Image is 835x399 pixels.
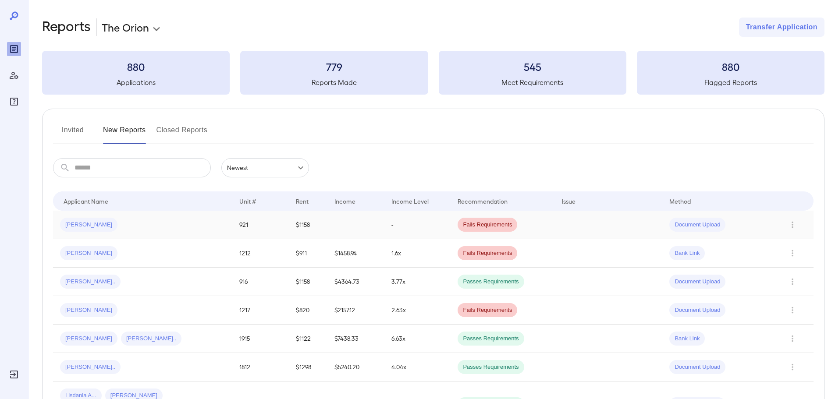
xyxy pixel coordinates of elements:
h5: Flagged Reports [637,77,824,88]
span: Passes Requirements [458,335,524,343]
span: Passes Requirements [458,278,524,286]
h5: Applications [42,77,230,88]
span: [PERSON_NAME] [60,249,117,258]
div: Recommendation [458,196,508,206]
h3: 545 [439,60,626,74]
td: 1812 [232,353,289,381]
td: $1158 [289,268,327,296]
h3: 880 [637,60,824,74]
td: $911 [289,239,327,268]
td: $1122 [289,325,327,353]
div: Reports [7,42,21,56]
span: [PERSON_NAME].. [60,278,121,286]
h5: Meet Requirements [439,77,626,88]
span: [PERSON_NAME].. [60,363,121,371]
td: 2.63x [384,296,451,325]
div: Income Level [391,196,429,206]
h2: Reports [42,18,91,37]
div: FAQ [7,95,21,109]
h3: 880 [42,60,230,74]
span: Fails Requirements [458,306,517,314]
button: Row Actions [785,275,799,289]
div: Newest [221,158,309,177]
span: Bank Link [669,249,705,258]
td: 3.77x [384,268,451,296]
span: Document Upload [669,278,725,286]
td: $2157.12 [327,296,384,325]
button: Transfer Application [739,18,824,37]
span: [PERSON_NAME] [60,335,117,343]
td: 916 [232,268,289,296]
span: Document Upload [669,306,725,314]
td: $7438.33 [327,325,384,353]
div: Income [334,196,355,206]
button: Invited [53,123,92,144]
span: [PERSON_NAME].. [121,335,181,343]
td: 1217 [232,296,289,325]
span: [PERSON_NAME] [60,306,117,314]
h3: 779 [240,60,428,74]
button: Row Actions [785,360,799,374]
td: $1458.94 [327,239,384,268]
div: Applicant Name [64,196,108,206]
h5: Reports Made [240,77,428,88]
td: $5240.20 [327,353,384,381]
span: Document Upload [669,363,725,371]
td: 1915 [232,325,289,353]
span: Fails Requirements [458,221,517,229]
span: Fails Requirements [458,249,517,258]
td: $820 [289,296,327,325]
button: Row Actions [785,332,799,346]
td: $1158 [289,211,327,239]
td: 4.04x [384,353,451,381]
summary: 880Applications779Reports Made545Meet Requirements880Flagged Reports [42,51,824,95]
td: 921 [232,211,289,239]
td: 1.6x [384,239,451,268]
td: - [384,211,451,239]
div: Rent [296,196,310,206]
button: New Reports [103,123,146,144]
td: 6.63x [384,325,451,353]
span: [PERSON_NAME] [60,221,117,229]
span: Bank Link [669,335,705,343]
button: Row Actions [785,303,799,317]
button: Row Actions [785,218,799,232]
div: Method [669,196,691,206]
div: Log Out [7,367,21,381]
td: $4364.73 [327,268,384,296]
td: $1298 [289,353,327,381]
span: Passes Requirements [458,363,524,371]
button: Closed Reports [156,123,208,144]
button: Row Actions [785,246,799,260]
span: Document Upload [669,221,725,229]
div: Manage Users [7,68,21,82]
p: The Orion [102,20,149,34]
div: Issue [562,196,576,206]
td: 1212 [232,239,289,268]
div: Unit # [239,196,256,206]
